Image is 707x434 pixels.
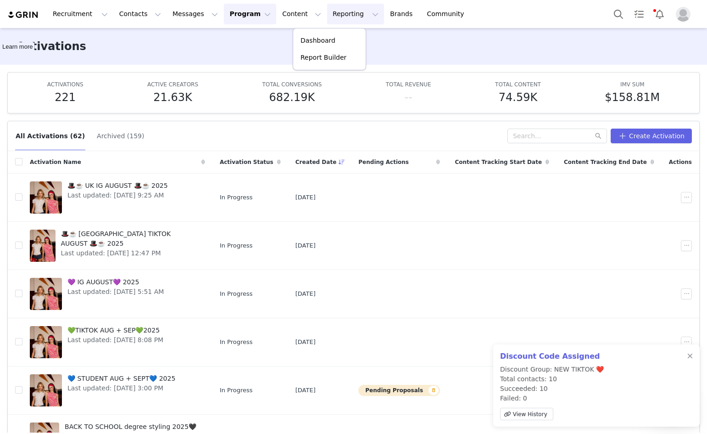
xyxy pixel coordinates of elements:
[499,89,537,106] h5: 74.59K
[662,152,699,172] div: Actions
[220,158,273,166] span: Activation Status
[301,36,335,45] p: Dashboard
[224,4,276,24] button: Program
[167,4,223,24] button: Messages
[30,227,205,264] a: 🎩☕️ [GEOGRAPHIC_DATA] TIKTOK AUGUST 🎩☕️ 2025Last updated: [DATE] 12:47 PM
[67,191,168,200] span: Last updated: [DATE] 9:25 AM
[30,372,205,409] a: 💙 STUDENT AUG + SEPT💙 2025Last updated: [DATE] 3:00 PM
[676,7,690,22] img: placeholder-profile.jpg
[495,81,541,88] span: TOTAL CONTENT
[67,326,163,335] span: 💚TIKTOK AUG + SEP💚2025
[67,181,168,191] span: 🎩☕️ UK IG AUGUST 🎩☕️ 2025
[670,7,700,22] button: Profile
[30,179,205,216] a: 🎩☕️ UK IG AUGUST 🎩☕️ 2025Last updated: [DATE] 9:25 AM
[67,374,175,383] span: 💙 STUDENT AUG + SEPT💙 2025
[220,193,253,202] span: In Progress
[67,287,164,297] span: Last updated: [DATE] 5:51 AM
[507,129,607,143] input: Search...
[67,277,164,287] span: 💜 IG AUGUST💜 2025
[405,89,412,106] h5: --
[30,324,205,361] a: 💚TIKTOK AUG + SEP💚2025Last updated: [DATE] 8:08 PM
[67,383,175,393] span: Last updated: [DATE] 3:00 PM
[500,365,604,424] p: Discount Group: NEW TIKTOK ❤️ Total contacts: 10 Succeeded: 10 Failed: 0
[7,11,39,19] img: grin logo
[295,289,316,299] span: [DATE]
[384,4,421,24] a: Brands
[47,4,113,24] button: Recruitment
[358,158,409,166] span: Pending Actions
[30,158,81,166] span: Activation Name
[147,81,198,88] span: ACTIVE CREATORS
[386,81,431,88] span: TOTAL REVENUE
[67,335,163,345] span: Last updated: [DATE] 8:08 PM
[61,229,200,248] span: 🎩☕️ [GEOGRAPHIC_DATA] TIKTOK AUGUST 🎩☕️ 2025
[455,158,542,166] span: Content Tracking Start Date
[220,289,253,299] span: In Progress
[513,410,547,418] span: View History
[629,4,649,24] a: Tasks
[358,385,440,396] button: Pending Proposals8
[277,4,327,24] button: Content
[295,386,316,395] span: [DATE]
[30,276,205,312] a: 💜 IG AUGUST💜 2025Last updated: [DATE] 5:51 AM
[295,241,316,250] span: [DATE]
[295,158,337,166] span: Created Date
[17,38,86,55] h3: Activations
[500,408,553,420] a: View History
[564,158,647,166] span: Content Tracking End Date
[620,81,645,88] span: IMV SUM
[295,338,316,347] span: [DATE]
[295,193,316,202] span: [DATE]
[61,248,200,258] span: Last updated: [DATE] 12:47 PM
[422,4,474,24] a: Community
[0,42,34,51] div: Tooltip anchor
[301,53,346,62] p: Report Builder
[500,351,604,362] h2: Discount Code Assigned
[47,81,84,88] span: ACTIVATIONS
[220,386,253,395] span: In Progress
[153,89,192,106] h5: 21.63K
[608,4,629,24] button: Search
[262,81,322,88] span: TOTAL CONVERSIONS
[650,4,670,24] button: Notifications
[15,129,85,143] button: All Activations (62)
[269,89,315,106] h5: 682.19K
[611,129,692,143] button: Create Activation
[55,89,76,106] h5: 221
[595,133,601,139] i: icon: search
[605,89,660,106] h5: $158.81M
[96,129,145,143] button: Archived (159)
[114,4,167,24] button: Contacts
[220,338,253,347] span: In Progress
[220,241,253,250] span: In Progress
[327,4,384,24] button: Reporting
